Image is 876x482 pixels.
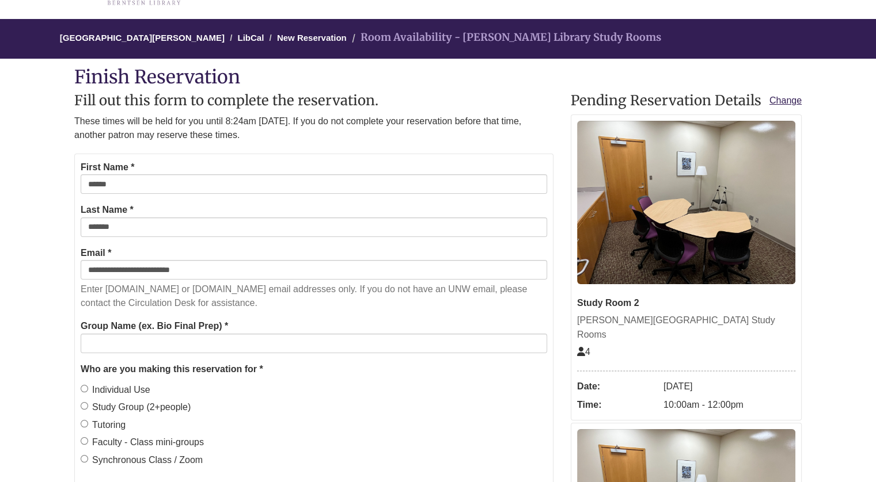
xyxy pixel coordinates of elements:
[277,33,347,43] a: New Reservation
[577,296,795,311] div: Study Room 2
[349,29,661,46] li: Room Availability - [PERSON_NAME] Library Study Rooms
[74,114,553,142] p: These times will be held for you until 8:24am [DATE]. If you do not complete your reservation bef...
[663,377,795,396] dd: [DATE]
[74,67,802,87] h1: Finish Reservation
[571,93,802,108] h2: Pending Reservation Details
[81,455,88,462] input: Synchronous Class / Zoom
[81,402,88,410] input: Study Group (2+people)
[74,19,802,59] nav: Breadcrumb
[577,377,658,396] dt: Date:
[577,396,658,414] dt: Time:
[81,400,191,415] label: Study Group (2+people)
[769,93,802,108] a: Change
[81,160,134,175] label: First Name *
[81,246,111,261] label: Email *
[81,319,228,334] label: Group Name (ex. Bio Final Prep) *
[663,396,795,414] dd: 10:00am - 12:00pm
[81,420,88,427] input: Tutoring
[81,362,547,377] legend: Who are you making this reservation for *
[60,33,225,43] a: [GEOGRAPHIC_DATA][PERSON_NAME]
[81,418,126,433] label: Tutoring
[81,202,134,217] label: Last Name *
[81,435,204,450] label: Faculty - Class mini-groups
[577,313,795,342] div: [PERSON_NAME][GEOGRAPHIC_DATA] Study Rooms
[81,382,150,397] label: Individual Use
[74,93,553,108] h2: Fill out this form to complete the reservation.
[577,347,590,357] span: The capacity of this space
[577,121,795,284] img: Study Room 2
[237,33,264,43] a: LibCal
[81,453,203,468] label: Synchronous Class / Zoom
[81,437,88,445] input: Faculty - Class mini-groups
[81,282,547,310] p: Enter [DOMAIN_NAME] or [DOMAIN_NAME] email addresses only. If you do not have an UNW email, pleas...
[81,385,88,392] input: Individual Use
